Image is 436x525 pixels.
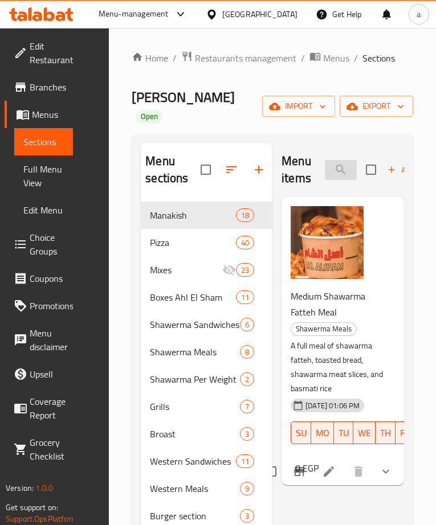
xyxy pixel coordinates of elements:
[5,101,73,128] a: Menus
[241,483,254,494] span: 9
[237,292,254,303] span: 11
[141,256,272,284] div: Mixes23
[291,322,356,335] span: Shawerma Meals
[316,425,329,441] span: MO
[380,425,391,441] span: TH
[296,425,307,441] span: SU
[14,128,73,155] a: Sections
[291,421,311,444] button: SU
[5,292,83,319] a: Promotions
[362,51,395,65] span: Sections
[241,347,254,358] span: 8
[141,448,272,475] div: Western Sandwiches11
[23,203,64,217] span: Edit Menu
[359,158,383,182] span: Select section
[325,160,357,180] input: search
[383,161,419,179] span: Add item
[237,456,254,467] span: 11
[141,475,272,502] div: Western Meals9
[141,311,272,338] div: Shawerma Sandwiches6
[349,99,404,113] span: export
[5,429,74,470] a: Grocery Checklist
[14,155,73,196] a: Full Menu View
[237,265,254,276] span: 23
[35,481,53,495] span: 1.0.0
[245,156,272,183] button: Add section
[30,326,68,354] span: Menu disclaimer
[30,299,74,313] span: Promotions
[23,135,64,149] span: Sections
[150,482,240,495] div: Western Meals
[240,318,254,331] div: items
[240,400,254,413] div: items
[141,393,272,420] div: Grills7
[30,39,74,67] span: Edit Restaurant
[386,163,417,177] span: Add
[5,319,77,360] a: Menu disclaimer
[262,96,335,117] button: import
[237,210,254,221] span: 18
[345,458,372,485] button: delete
[132,51,168,65] a: Home
[150,372,240,386] span: Shawarma Per Weight
[379,465,393,478] svg: Show Choices
[301,400,364,411] span: [DATE] 01:06 PM
[30,436,64,463] span: Grocery Checklist
[5,265,73,292] a: Coupons
[240,482,254,495] div: items
[150,400,240,413] span: Grills
[236,263,254,277] div: items
[30,80,66,94] span: Branches
[237,237,254,248] span: 40
[340,96,413,117] button: export
[32,108,64,121] span: Menus
[141,366,272,393] div: Shawarma Per Weight2
[6,481,34,495] span: Version:
[150,236,236,249] span: Pizza
[286,458,313,485] button: Branch-specific-item
[291,288,365,321] span: Medium Shawarma Fatteh Meal
[150,208,236,222] span: Manakish
[150,290,236,304] span: Boxes Ahl El Sham
[150,345,240,359] div: Shawerma Meals
[339,425,349,441] span: TU
[354,51,358,65] li: /
[236,208,254,222] div: items
[173,51,177,65] li: /
[271,99,326,113] span: import
[383,161,419,179] button: Add
[5,388,75,429] a: Coverage Report
[222,8,298,20] div: [GEOGRAPHIC_DATA]
[240,345,254,359] div: items
[417,8,421,20] span: a
[372,458,400,485] button: show more
[358,425,371,441] span: WE
[400,425,410,441] span: FR
[311,421,334,444] button: MO
[322,465,336,478] a: Edit menu item
[309,51,349,65] a: Menus
[194,158,218,182] span: Select all sections
[396,421,415,444] button: FR
[141,284,272,311] div: Boxes Ahl El Sham11
[222,263,236,277] svg: Inactive section
[236,454,254,468] div: items
[14,196,73,224] a: Edit Menu
[241,374,254,385] span: 2
[145,153,201,187] h2: Menu sections
[323,51,349,65] span: Menus
[136,110,162,124] div: Open
[5,360,73,388] a: Upsell
[181,51,296,65] a: Restaurants management
[236,290,254,304] div: items
[150,263,222,277] span: Mixes
[23,162,64,190] span: Full Menu View
[150,454,236,468] span: Western Sandwiches
[376,421,396,444] button: TH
